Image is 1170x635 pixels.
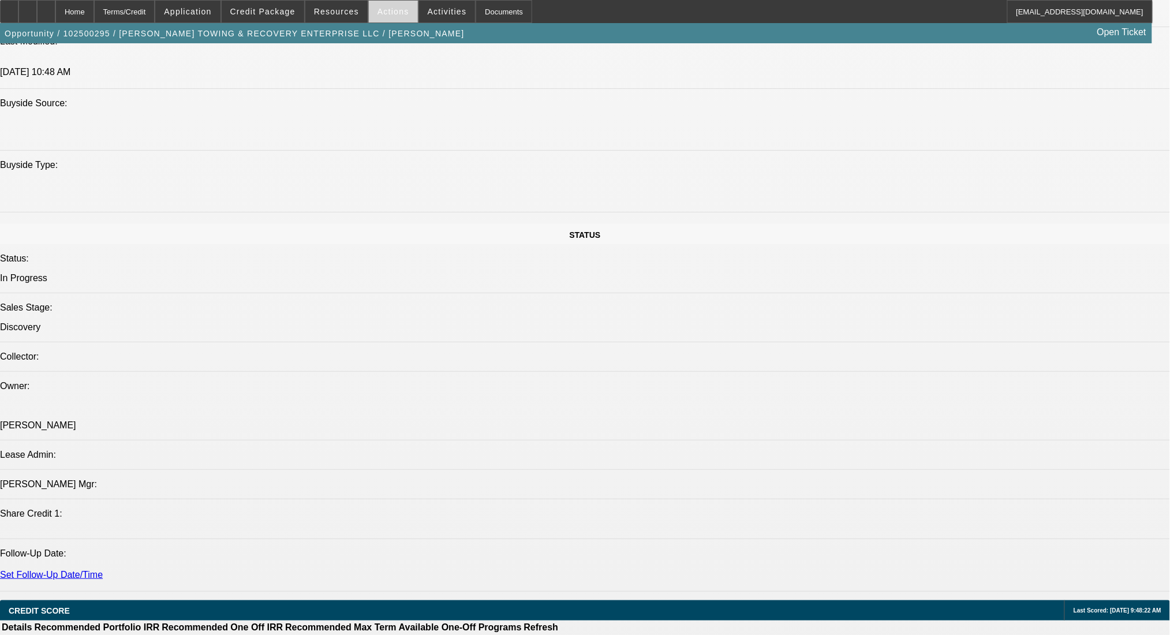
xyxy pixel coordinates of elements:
[285,622,397,633] th: Recommended Max Term
[305,1,368,23] button: Resources
[33,622,160,633] th: Recommended Portfolio IRR
[398,622,522,633] th: Available One-Off Programs
[524,622,559,633] th: Refresh
[230,7,296,16] span: Credit Package
[1093,23,1151,42] a: Open Ticket
[1074,607,1161,614] span: Last Scored: [DATE] 9:48:22 AM
[428,7,467,16] span: Activities
[164,7,211,16] span: Application
[155,1,220,23] button: Application
[161,622,283,633] th: Recommended One Off IRR
[419,1,476,23] button: Activities
[570,230,601,240] span: STATUS
[5,29,465,38] span: Opportunity / 102500295 / [PERSON_NAME] TOWING & RECOVERY ENTERPRISE LLC / [PERSON_NAME]
[314,7,359,16] span: Resources
[222,1,304,23] button: Credit Package
[377,7,409,16] span: Actions
[369,1,418,23] button: Actions
[9,606,70,615] span: CREDIT SCORE
[1,622,32,633] th: Details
